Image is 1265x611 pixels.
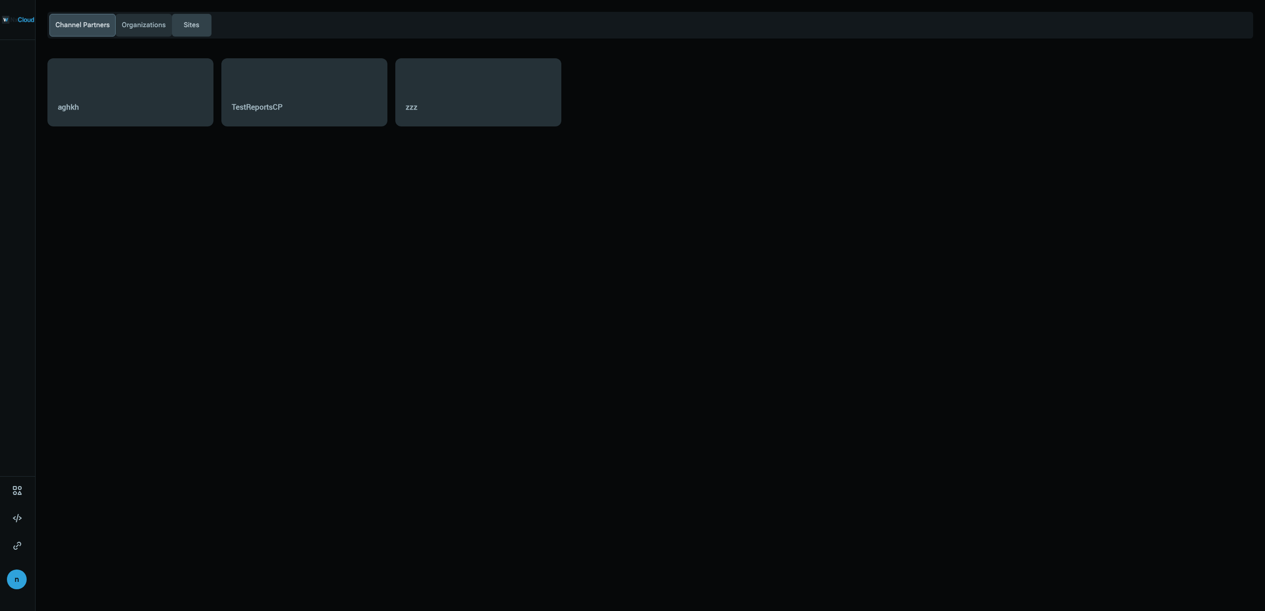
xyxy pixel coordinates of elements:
[406,102,418,112] nx-search-highlight: zzz
[58,102,79,112] nx-search-highlight: aghkh
[53,20,112,31] span: Channel Partners
[2,6,34,34] img: logo.png
[182,20,202,31] span: Sites
[120,20,168,31] span: Organizations
[172,14,211,37] button: Sites
[116,14,171,37] button: Organizations
[49,14,116,37] button: Channel Partners
[232,102,283,112] nx-search-highlight: TestReportsCP
[7,570,27,589] div: n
